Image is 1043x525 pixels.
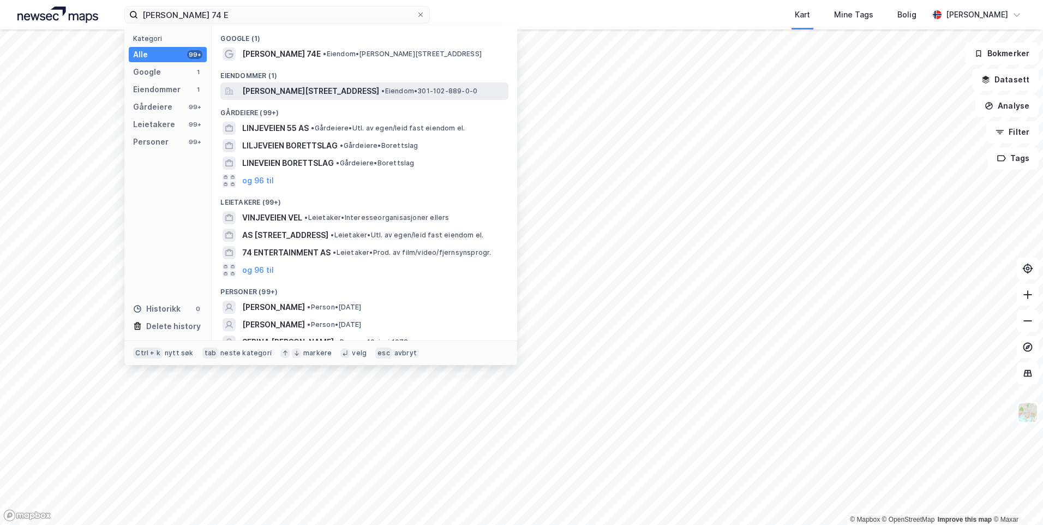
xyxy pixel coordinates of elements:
button: Bokmerker [965,43,1039,64]
span: • [304,213,308,222]
div: Delete history [146,320,201,333]
button: og 96 til [242,264,274,277]
span: • [311,124,314,132]
span: Person • 10. juni 1978 [336,338,408,347]
div: Google [133,65,161,79]
div: tab [202,348,219,359]
span: Leietaker • Interesseorganisasjoner ellers [304,213,449,222]
button: Filter [986,121,1039,143]
div: Personer [133,135,169,148]
input: Søk på adresse, matrikkel, gårdeiere, leietakere eller personer [138,7,416,23]
span: Eiendom • [PERSON_NAME][STREET_ADDRESS] [323,50,482,58]
iframe: Chat Widget [988,473,1043,525]
span: Gårdeiere • Borettslag [340,141,418,150]
div: neste kategori [220,349,272,357]
div: 1 [194,85,202,94]
span: [PERSON_NAME] [242,318,305,331]
span: • [340,141,343,150]
span: • [336,338,339,346]
div: Google (1) [212,26,517,45]
a: Improve this map [938,516,992,523]
span: LINEVEIEN BORETTSLAG [242,157,334,170]
span: [PERSON_NAME] [242,301,305,314]
span: • [323,50,326,58]
div: Eiendommer (1) [212,63,517,82]
div: Gårdeiere [133,100,172,114]
div: velg [352,349,367,357]
button: Datasett [972,69,1039,91]
span: SERINA [PERSON_NAME] [242,336,334,349]
div: Gårdeiere (99+) [212,100,517,120]
span: • [336,159,339,167]
div: Eiendommer [133,83,181,96]
button: og 96 til [242,174,274,187]
span: Person • [DATE] [307,303,361,312]
span: Person • [DATE] [307,320,361,329]
span: • [307,303,310,311]
span: • [331,231,334,239]
div: [PERSON_NAME] [946,8,1008,21]
div: nytt søk [165,349,194,357]
div: avbryt [394,349,417,357]
div: Mine Tags [834,8,873,21]
a: Mapbox homepage [3,509,51,522]
img: logo.a4113a55bc3d86da70a041830d287a7e.svg [17,7,98,23]
div: markere [303,349,332,357]
a: OpenStreetMap [882,516,935,523]
div: Historikk [133,302,181,315]
span: [PERSON_NAME][STREET_ADDRESS] [242,85,379,98]
span: • [381,87,385,95]
div: 0 [194,305,202,313]
div: Kart [795,8,810,21]
span: Eiendom • 301-102-889-0-0 [381,87,477,96]
span: Leietaker • Utl. av egen/leid fast eiendom el. [331,231,483,240]
div: 1 [194,68,202,76]
span: VINJEVEIEN VEL [242,211,302,224]
span: LILJEVEIEN BORETTSLAG [242,139,338,152]
span: LINJEVEIEN 55 AS [242,122,309,135]
div: Leietakere (99+) [212,189,517,209]
a: Mapbox [850,516,880,523]
span: Leietaker • Prod. av film/video/fjernsynsprogr. [333,248,491,257]
span: Gårdeiere • Utl. av egen/leid fast eiendom el. [311,124,465,133]
div: 99+ [187,120,202,129]
div: Bolig [897,8,916,21]
span: [PERSON_NAME] 74E [242,47,321,61]
button: Tags [988,147,1039,169]
span: Gårdeiere • Borettslag [336,159,414,168]
span: • [333,248,336,256]
div: Kategori [133,34,207,43]
div: 99+ [187,103,202,111]
div: esc [375,348,392,359]
div: 99+ [187,50,202,59]
div: Personer (99+) [212,279,517,299]
div: 99+ [187,138,202,146]
span: • [307,320,310,329]
img: Z [1017,402,1038,423]
button: Analyse [975,95,1039,117]
span: 74 ENTERTAINMENT AS [242,246,331,259]
div: Alle [133,48,148,61]
div: Ctrl + k [133,348,163,359]
span: AS [STREET_ADDRESS] [242,229,328,242]
div: Leietakere [133,118,175,131]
